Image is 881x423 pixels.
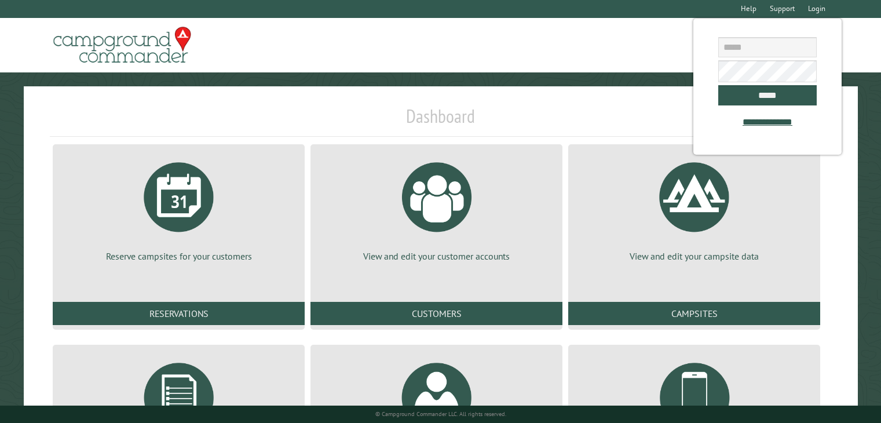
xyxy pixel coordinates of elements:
[50,23,195,68] img: Campground Commander
[568,302,820,325] a: Campsites
[582,154,806,262] a: View and edit your campsite data
[67,250,291,262] p: Reserve campsites for your customers
[375,410,506,418] small: © Campground Commander LLC. All rights reserved.
[324,250,549,262] p: View and edit your customer accounts
[582,250,806,262] p: View and edit your campsite data
[53,302,305,325] a: Reservations
[310,302,562,325] a: Customers
[50,105,831,137] h1: Dashboard
[324,154,549,262] a: View and edit your customer accounts
[67,154,291,262] a: Reserve campsites for your customers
